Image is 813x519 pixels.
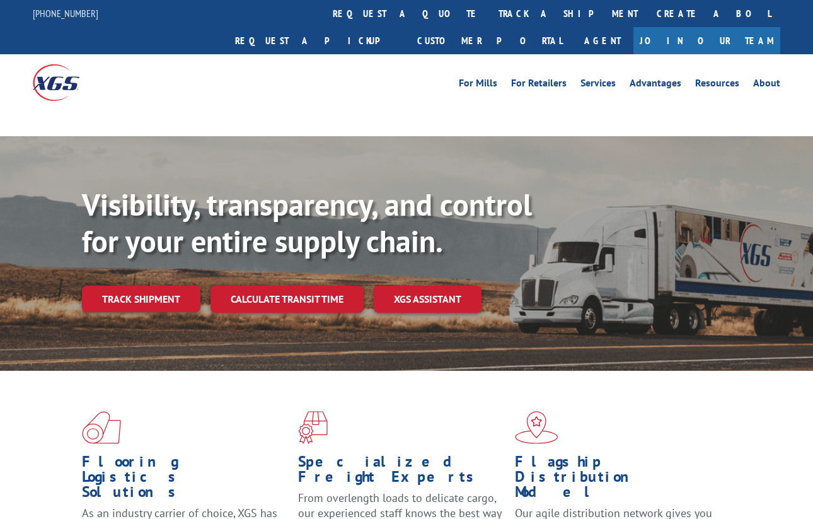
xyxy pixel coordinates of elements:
[572,27,633,54] a: Agent
[515,411,558,444] img: xgs-icon-flagship-distribution-model-red
[753,78,780,92] a: About
[511,78,567,92] a: For Retailers
[82,411,121,444] img: xgs-icon-total-supply-chain-intelligence-red
[82,185,532,260] b: Visibility, transparency, and control for your entire supply chain.
[33,7,98,20] a: [PHONE_NUMBER]
[298,411,328,444] img: xgs-icon-focused-on-flooring-red
[298,454,505,491] h1: Specialized Freight Experts
[459,78,497,92] a: For Mills
[630,78,681,92] a: Advantages
[226,27,408,54] a: Request a pickup
[515,454,722,506] h1: Flagship Distribution Model
[408,27,572,54] a: Customer Portal
[580,78,616,92] a: Services
[633,27,780,54] a: Join Our Team
[374,286,481,313] a: XGS ASSISTANT
[695,78,739,92] a: Resources
[210,286,364,313] a: Calculate transit time
[82,286,200,312] a: Track shipment
[82,454,289,506] h1: Flooring Logistics Solutions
